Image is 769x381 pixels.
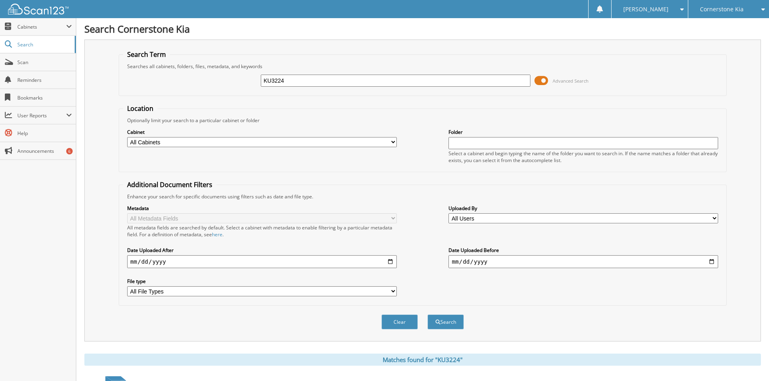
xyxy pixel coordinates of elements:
[123,104,157,113] legend: Location
[448,150,718,164] div: Select a cabinet and begin typing the name of the folder you want to search in. If the name match...
[127,278,397,285] label: File type
[123,180,216,189] legend: Additional Document Filters
[17,41,71,48] span: Search
[17,59,72,66] span: Scan
[127,129,397,135] label: Cabinet
[448,247,718,254] label: Date Uploaded Before
[17,130,72,137] span: Help
[123,50,170,59] legend: Search Term
[127,224,397,238] div: All metadata fields are searched by default. Select a cabinet with metadata to enable filtering b...
[448,129,718,135] label: Folder
[381,314,418,329] button: Clear
[623,7,668,12] span: [PERSON_NAME]
[427,314,464,329] button: Search
[17,77,72,83] span: Reminders
[127,205,397,212] label: Metadata
[448,205,718,212] label: Uploaded By
[84,22,761,35] h1: Search Cornerstone Kia
[66,148,73,154] div: 6
[448,255,718,268] input: end
[8,4,69,15] img: scan123-logo-white.svg
[123,117,722,124] div: Optionally limit your search to a particular cabinet or folder
[123,63,722,70] div: Searches all cabinets, folders, files, metadata, and keywords
[84,354,761,366] div: Matches found for "KU3224"
[212,231,222,238] a: here
[17,23,66,30] span: Cabinets
[17,112,66,119] span: User Reports
[17,94,72,101] span: Bookmarks
[700,7,744,12] span: Cornerstone Kia
[553,78,589,84] span: Advanced Search
[127,247,397,254] label: Date Uploaded After
[123,193,722,200] div: Enhance your search for specific documents using filters such as date and file type.
[17,148,72,154] span: Announcements
[127,255,397,268] input: start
